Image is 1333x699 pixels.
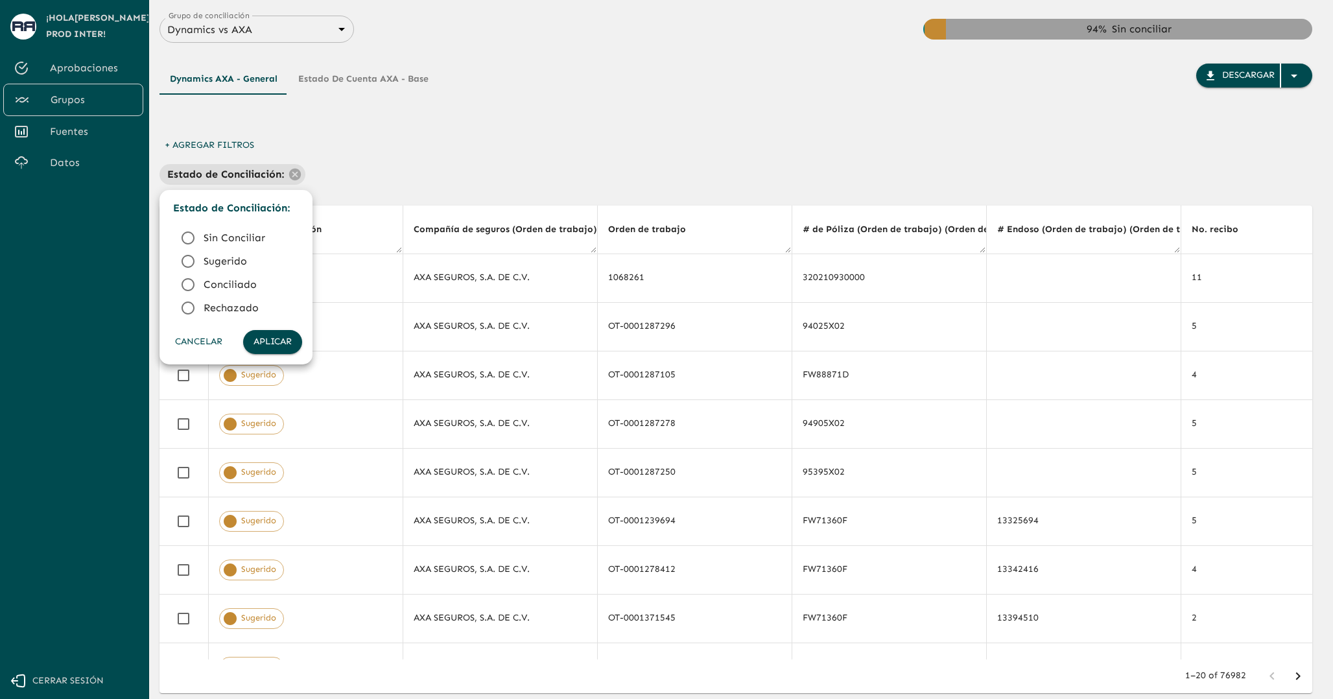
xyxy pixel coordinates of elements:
[173,200,305,216] p: Estado de Conciliación :
[204,230,292,246] span: Sin Conciliar
[204,254,292,269] span: Sugerido
[204,300,292,316] span: Rechazado
[204,277,292,292] span: Conciliado
[170,330,228,354] button: Cancelar
[243,330,302,354] button: Aplicar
